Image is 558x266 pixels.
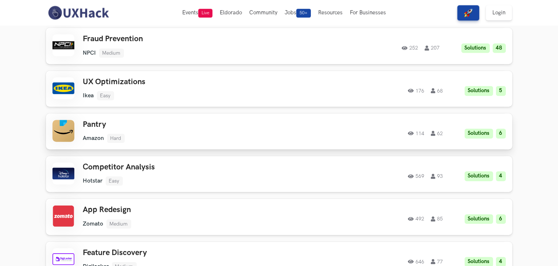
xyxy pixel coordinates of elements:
li: 48 [493,43,506,53]
h3: App Redesign [83,205,290,215]
li: Zomato [83,220,104,227]
li: Medium [106,219,131,228]
span: 62 [431,131,443,136]
h3: Competitor Analysis [83,163,290,172]
span: 252 [402,46,418,51]
span: 85 [431,216,443,222]
li: 4 [496,171,506,181]
li: 6 [496,129,506,138]
span: 492 [408,216,425,222]
li: NPCI [83,50,96,56]
li: Easy [106,176,123,185]
span: 77 [431,259,443,264]
a: UX Optimizations Ikea Easy 176 68 Solutions 5 [46,71,512,107]
span: 50+ [296,9,311,17]
li: Ikea [83,92,94,99]
span: Live [198,9,212,17]
a: Login [486,5,512,20]
span: 114 [408,131,425,136]
span: 68 [431,88,443,93]
li: Solutions [465,86,493,96]
li: 6 [496,214,506,224]
span: 646 [408,259,425,264]
img: rocket [464,8,473,17]
li: 5 [496,86,506,96]
h3: UX Optimizations [83,77,290,87]
li: Solutions [465,214,493,224]
h3: Fraud Prevention [83,34,290,44]
span: 93 [431,174,443,179]
li: Hard [107,134,125,143]
span: 176 [408,88,425,93]
li: Solutions [465,129,493,138]
li: Solutions [461,43,490,53]
li: Solutions [465,171,493,181]
li: Easy [97,91,114,100]
li: Medium [99,48,124,58]
span: 207 [425,46,440,51]
li: Hotstar [83,177,103,184]
li: Amazon [83,135,104,142]
img: UXHack-logo.png [46,5,111,20]
a: App Redesign Zomato Medium 492 85 Solutions 6 [46,199,512,235]
h3: Pantry [83,120,290,129]
a: Fraud Prevention NPCI Medium 252 207 Solutions 48 [46,28,512,64]
h3: Feature Discovery [83,248,290,258]
a: Competitor Analysis Hotstar Easy 569 93 Solutions 4 [46,156,512,192]
span: 569 [408,174,425,179]
a: Pantry Amazon Hard 114 62 Solutions 6 [46,113,512,149]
